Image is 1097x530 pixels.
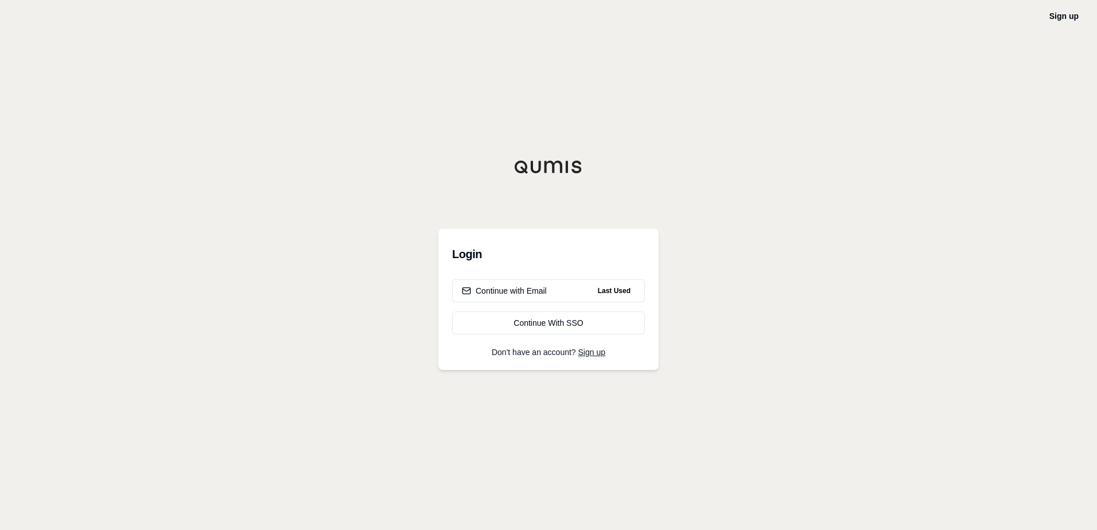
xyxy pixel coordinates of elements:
[593,284,635,298] span: Last Used
[452,279,645,302] button: Continue with EmailLast Used
[462,317,635,329] div: Continue With SSO
[452,243,645,266] h3: Login
[578,348,605,357] a: Sign up
[514,160,583,174] img: Qumis
[1049,11,1079,21] a: Sign up
[452,311,645,334] a: Continue With SSO
[462,285,547,297] div: Continue with Email
[452,348,645,356] p: Don't have an account?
